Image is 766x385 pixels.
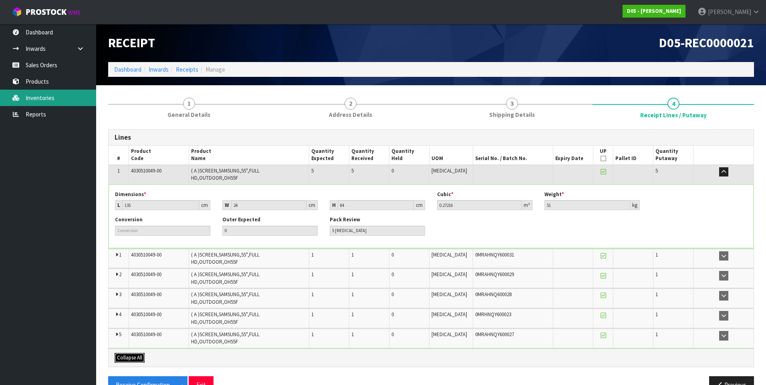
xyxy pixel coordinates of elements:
[117,202,120,209] strong: L
[522,200,532,210] div: m³
[222,216,260,223] label: Outer Expected
[311,311,314,318] span: 1
[627,8,681,14] strong: D05 - [PERSON_NAME]
[351,271,354,278] span: 1
[129,146,189,165] th: Product Code
[117,167,120,174] span: 1
[475,291,512,298] span: 0MRAHNQ600028
[191,331,260,345] span: ( A )SCREEN,SAMSUNG,55",FULL HD,OUTDOOR,OH55F
[191,167,260,181] span: ( A )SCREEN,SAMSUNG,55",FULL HD,OUTDOOR,OH55F
[206,66,225,73] span: Manage
[231,200,306,210] input: Width
[429,146,473,165] th: UOM
[655,291,658,298] span: 1
[338,200,414,210] input: Height
[176,66,198,73] a: Receipts
[131,291,161,298] span: 4030510049-00
[131,311,161,318] span: 4030510049-00
[330,216,360,223] label: Pack Review
[119,251,121,258] span: 1
[167,110,210,119] span: General Details
[119,291,121,298] span: 3
[115,134,748,141] h3: Lines
[431,167,467,174] span: [MEDICAL_DATA]
[391,291,394,298] span: 0
[119,271,121,278] span: 2
[351,311,354,318] span: 1
[119,331,121,338] span: 5
[311,271,314,278] span: 1
[131,167,161,174] span: 4030510049-00
[431,291,467,298] span: [MEDICAL_DATA]
[391,251,394,258] span: 0
[311,291,314,298] span: 1
[222,226,318,236] input: Outer Expected
[68,9,81,16] small: WMS
[115,216,143,223] label: Conversion
[329,110,372,119] span: Address Details
[544,191,564,198] label: Weight
[108,35,155,51] span: Receipt
[389,146,429,165] th: Quantity Held
[613,146,653,165] th: Pallet ID
[473,146,553,165] th: Serial No. / Batch No.
[593,146,613,165] th: UP
[189,146,309,165] th: Product Name
[191,291,260,305] span: ( A )SCREEN,SAMSUNG,55",FULL HD,OUTDOOR,OH55F
[506,98,518,110] span: 3
[655,251,658,258] span: 1
[115,353,145,363] button: Collapse All
[330,226,425,236] input: Pack Review
[655,331,658,338] span: 1
[475,271,514,278] span: 0MRAHNQY600029
[431,251,467,258] span: [MEDICAL_DATA]
[117,354,142,361] span: Collapse All
[431,311,467,318] span: [MEDICAL_DATA]
[115,191,146,198] label: Dimensions
[475,331,514,338] span: 0MRAHNQY600027
[391,311,394,318] span: 0
[414,200,425,210] div: cm
[115,226,210,236] input: Conversion
[667,98,679,110] span: 4
[431,271,467,278] span: [MEDICAL_DATA]
[191,271,260,285] span: ( A )SCREEN,SAMSUNG,55",FULL HD,OUTDOOR,OH55F
[553,146,593,165] th: Expiry Date
[630,200,640,210] div: kg
[183,98,195,110] span: 1
[311,331,314,338] span: 1
[659,35,754,51] span: D05-REC0000021
[640,111,707,119] span: Receipt Lines / Putaway
[114,66,141,73] a: Dashboard
[122,200,199,210] input: Length
[655,311,658,318] span: 1
[351,331,354,338] span: 1
[306,200,318,210] div: cm
[131,331,161,338] span: 4030510049-00
[391,331,394,338] span: 0
[391,167,394,174] span: 0
[351,167,354,174] span: 5
[191,251,260,265] span: ( A )SCREEN,SAMSUNG,55",FULL HD,OUTDOOR,OH55F
[309,146,349,165] th: Quantity Expected
[475,251,514,258] span: 0MRAHNQY600031
[655,167,658,174] span: 5
[109,146,129,165] th: #
[311,167,314,174] span: 5
[12,7,22,17] img: cube-alt.png
[349,146,389,165] th: Quantity Received
[351,291,354,298] span: 1
[332,202,336,209] strong: H
[437,200,522,210] input: Cubic
[489,110,535,119] span: Shipping Details
[149,66,169,73] a: Inwards
[26,7,67,17] span: ProStock
[653,146,693,165] th: Quantity Putaway
[431,331,467,338] span: [MEDICAL_DATA]
[191,311,260,325] span: ( A )SCREEN,SAMSUNG,55",FULL HD,OUTDOOR,OH55F
[311,251,314,258] span: 1
[544,200,630,210] input: Weight
[351,251,354,258] span: 1
[391,271,394,278] span: 0
[199,200,210,210] div: cm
